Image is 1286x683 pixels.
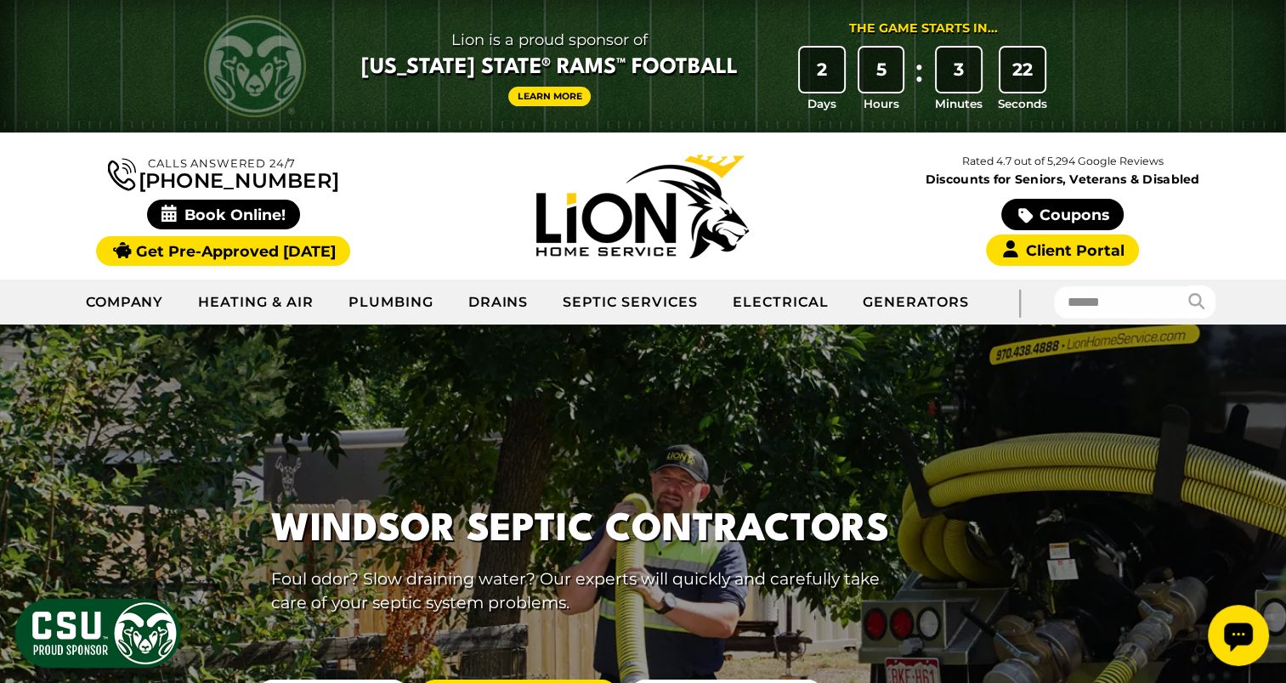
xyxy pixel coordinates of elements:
[800,48,844,92] div: 2
[546,281,715,324] a: Septic Services
[935,95,983,112] span: Minutes
[204,15,306,117] img: CSU Rams logo
[96,236,350,266] a: Get Pre-Approved [DATE]
[716,281,847,324] a: Electrical
[849,20,998,38] div: The Game Starts in...
[857,173,1269,185] span: Discounts for Seniors, Veterans & Disabled
[147,200,301,229] span: Book Online!
[910,48,927,113] div: :
[937,48,981,92] div: 3
[451,281,547,324] a: Drains
[13,596,183,670] img: CSU Sponsor Badge
[271,567,890,616] p: Foul odor? Slow draining water? Our experts will quickly and carefully take care of your septic s...
[986,279,1054,325] div: |
[846,281,986,324] a: Generators
[1001,199,1124,230] a: Coupons
[508,87,592,106] a: Learn More
[859,48,904,92] div: 5
[986,234,1139,266] a: Client Portal
[853,152,1272,171] p: Rated 4.7 out of 5,294 Google Reviews
[361,26,738,54] span: Lion is a proud sponsor of
[998,95,1047,112] span: Seconds
[361,54,738,82] span: [US_STATE] State® Rams™ Football
[108,155,339,191] a: [PHONE_NUMBER]
[1000,48,1045,92] div: 22
[536,155,749,258] img: Lion Home Service
[181,281,331,324] a: Heating & Air
[331,281,451,324] a: Plumbing
[7,7,68,68] div: Open chat widget
[271,502,890,559] h1: Windsor Septic Contractors
[69,281,182,324] a: Company
[864,95,899,112] span: Hours
[807,95,836,112] span: Days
